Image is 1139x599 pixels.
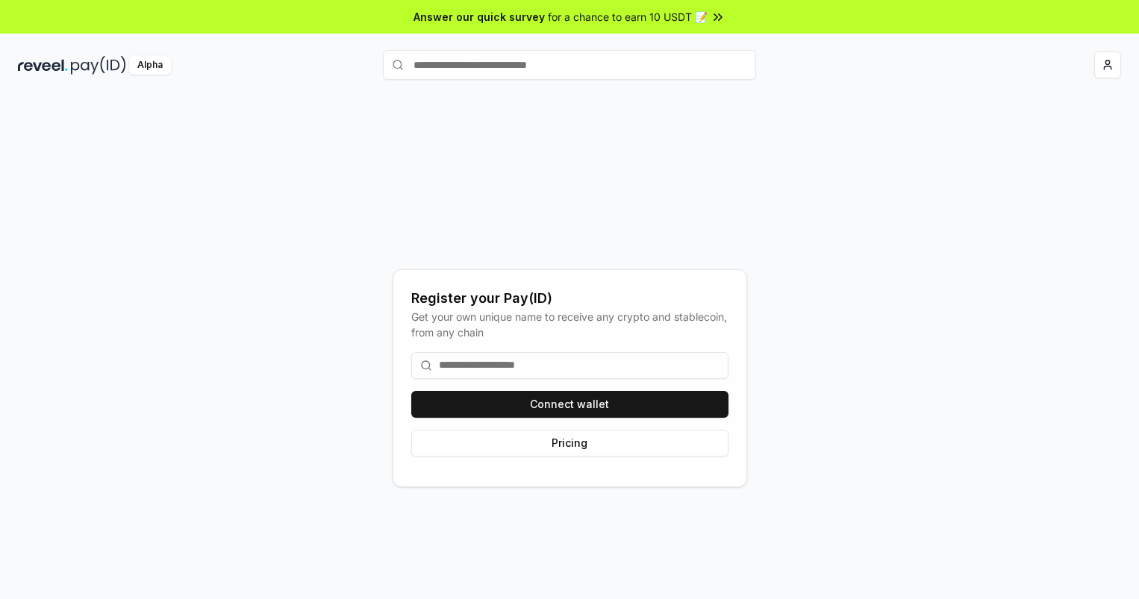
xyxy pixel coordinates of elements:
div: Alpha [129,56,171,75]
img: pay_id [71,56,126,75]
div: Get your own unique name to receive any crypto and stablecoin, from any chain [411,309,728,340]
button: Connect wallet [411,391,728,418]
div: Register your Pay(ID) [411,288,728,309]
span: Answer our quick survey [414,9,545,25]
img: reveel_dark [18,56,68,75]
span: for a chance to earn 10 USDT 📝 [548,9,708,25]
button: Pricing [411,430,728,457]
